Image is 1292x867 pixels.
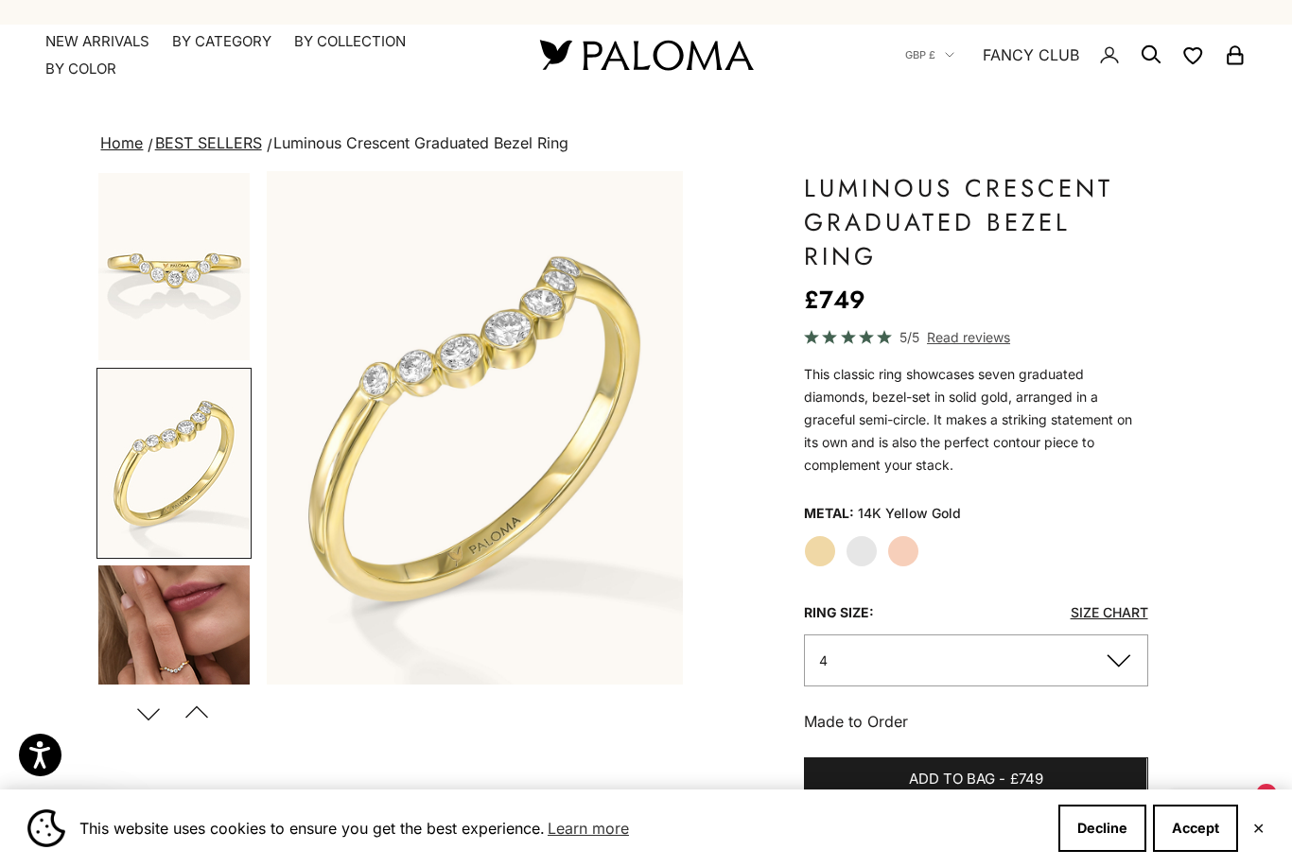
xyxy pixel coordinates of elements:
[172,32,271,51] summary: By Category
[155,133,262,152] a: BEST SELLERS
[45,60,116,78] summary: By Color
[1058,805,1146,852] button: Decline
[1153,805,1238,852] button: Accept
[267,171,683,685] div: Item 2 of 20
[1010,768,1043,791] span: £749
[909,768,995,791] span: Add to bag
[927,326,1010,348] span: Read reviews
[804,171,1147,273] h1: Luminous Crescent Graduated Bezel Ring
[1252,823,1265,834] button: Close
[273,133,568,152] span: Luminous Crescent Graduated Bezel Ring
[96,564,252,754] button: Go to item 5
[1071,604,1148,620] a: Size Chart
[899,326,919,348] span: 5/5
[45,32,149,51] a: NEW ARRIVALS
[804,366,1132,473] span: This classic ring showcases seven graduated diamonds, bezel-set in solid gold, arranged in a grac...
[267,171,683,685] img: #YellowGold
[983,43,1079,67] a: FANCY CLUB
[804,598,874,627] legend: Ring size:
[804,757,1147,803] button: Add to bag-£749
[79,814,1043,842] span: This website uses cookies to ensure you get the best experience.
[96,130,1195,157] nav: breadcrumbs
[905,25,1247,85] nav: Secondary navigation
[804,281,865,319] sale-price: £749
[804,709,1147,734] p: Made to Order
[98,173,250,360] img: #YellowGold
[804,499,854,528] legend: Metal:
[27,809,65,847] img: Cookie banner
[96,171,252,362] button: Go to item 1
[98,370,250,557] img: #YellowGold
[804,326,1147,348] a: 5/5 Read reviews
[905,46,935,63] span: GBP £
[545,814,632,842] a: Learn more
[294,32,406,51] summary: By Collection
[100,133,143,152] a: Home
[819,652,828,668] span: 4
[858,499,961,528] variant-option-value: 14K Yellow Gold
[96,368,252,559] button: Go to item 2
[98,565,250,753] img: #YellowGold #WhiteGold #RoseGold
[905,46,954,63] button: GBP £
[45,32,495,78] nav: Primary navigation
[804,634,1147,686] button: 4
